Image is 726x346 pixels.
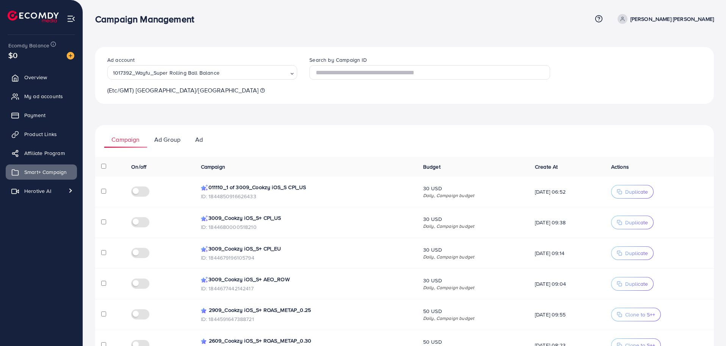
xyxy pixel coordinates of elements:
img: campaign smart+ [201,338,208,345]
img: campaign smart+ [201,185,208,191]
p: 3009_Cookzy iOS_S+ CPI_EU [201,244,411,253]
span: Duplicate [625,188,648,196]
button: Duplicate [611,246,654,260]
span: Actions [611,163,629,171]
span: Clone to S++ [625,311,655,318]
span: Create At [535,163,558,171]
span: 30 USD [423,185,523,192]
span: Payment [24,111,45,119]
p: Ad [195,135,203,144]
p: ID: 1844679196105794 [201,253,411,262]
a: Payment [6,108,77,123]
span: 30 USD [423,246,523,254]
span: Daily, Campaign budget [423,192,523,199]
span: Duplicate [625,280,648,288]
button: Duplicate [611,216,654,229]
a: Smart+ Campaign [6,164,77,180]
span: Overview [24,74,47,81]
a: Herotive AI [6,183,77,199]
img: campaign smart+ [201,307,208,314]
span: [DATE] 09:38 [535,219,599,226]
p: 2909_Cookzy iOS_S+ ROAS_METAP_0.25 [201,305,411,315]
span: Daily, Campaign budget [423,223,523,229]
span: Duplicate [625,249,648,257]
span: Affiliate Program [24,149,65,157]
h3: Campaign Management [95,14,200,25]
iframe: Chat [694,312,720,340]
a: Overview [6,70,77,85]
img: campaign smart+ [201,277,208,283]
p: ID: 1844677442142417 [201,284,411,293]
p: [PERSON_NAME] [PERSON_NAME] [630,14,714,23]
p: Ad Group [154,135,180,144]
p: (Etc/GMT) [GEOGRAPHIC_DATA]/[GEOGRAPHIC_DATA] [107,86,297,95]
span: 50 USD [423,338,523,346]
span: 30 USD [423,277,523,284]
span: $0 [8,50,17,61]
span: Smart+ Campaign [24,168,67,176]
p: ID: 1844591647388721 [201,315,411,324]
span: [DATE] 06:52 [535,188,599,196]
span: Product Links [24,130,57,138]
img: image [67,52,74,59]
img: campaign smart+ [201,215,208,222]
span: 30 USD [423,215,523,223]
label: Search by Campaign ID [309,56,367,64]
a: [PERSON_NAME] [PERSON_NAME] [615,14,714,24]
span: Herotive AI [24,187,51,195]
button: Clone to S++ [611,308,661,321]
p: 3009_Cookzy iOS_S+ CPI_US [201,213,411,222]
img: logo [8,11,59,22]
span: [DATE] 09:55 [535,311,599,318]
p: Campaign [111,135,140,144]
p: 011110_1 of 3009_Cookzy iOS_S CPI_US [201,183,411,192]
span: [DATE] 09:14 [535,249,599,257]
span: Daily, Campaign budget [423,254,523,260]
span: [DATE] 09:04 [535,280,599,288]
a: Product Links [6,127,77,142]
span: Daily, Campaign budget [423,284,523,291]
span: Campaign [201,163,225,171]
div: Search for option [107,65,297,80]
span: My ad accounts [24,92,63,100]
span: Budget [423,163,441,171]
a: Affiliate Program [6,146,77,161]
p: 3009_Cookzy iOS_S+ AEO_ROW [201,275,411,284]
span: Ecomdy Balance [8,42,49,49]
label: Ad account [107,56,135,64]
span: On/off [131,163,146,171]
button: Duplicate [611,277,654,291]
span: 1017392_Wayfu_Super Rolling Ball Balance [111,68,221,78]
input: Search for option [221,67,288,78]
span: Duplicate [625,219,648,226]
a: My ad accounts [6,89,77,104]
p: ID: 1844680000518210 [201,222,411,232]
img: menu [67,14,75,23]
span: 50 USD [423,307,523,315]
span: Daily, Campaign budget [423,315,523,321]
p: 2609_Cookzy iOS_S+ ROAS_METAP_0.30 [201,336,411,345]
button: Duplicate [611,185,654,199]
p: ID: 1844850916626433 [201,192,411,201]
img: campaign smart+ [201,246,208,253]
